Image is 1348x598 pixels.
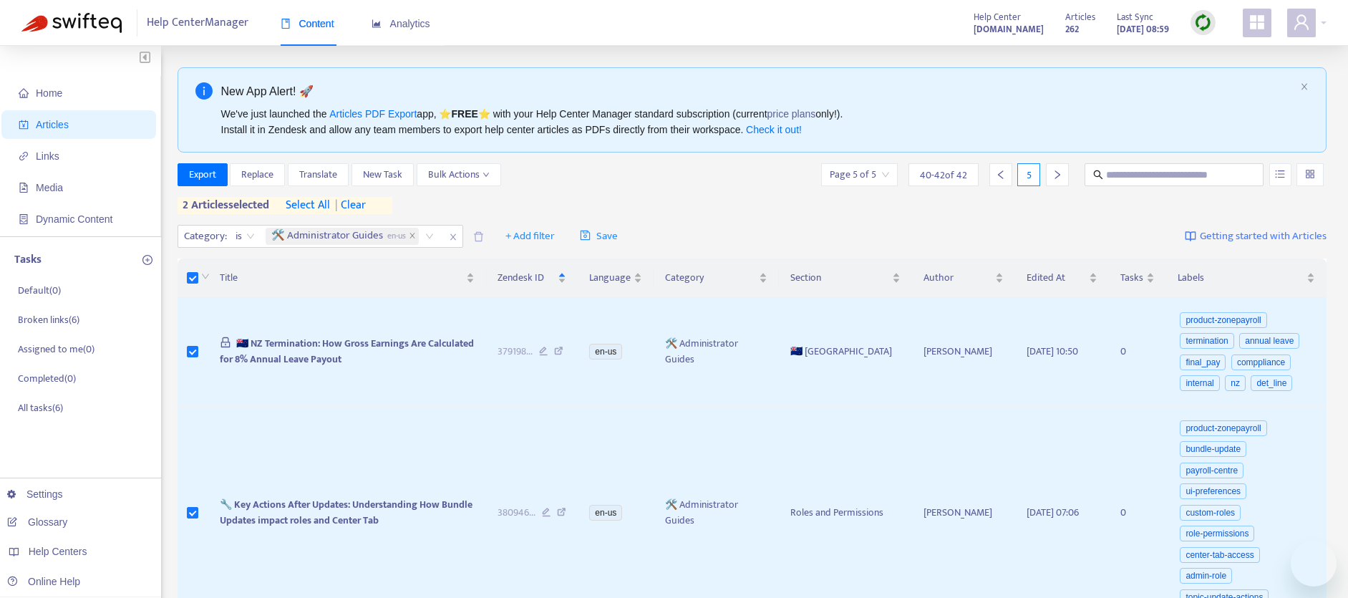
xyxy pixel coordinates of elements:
[417,163,501,186] button: Bulk Actionsdown
[220,337,231,348] span: lock
[790,270,889,286] span: Section
[281,19,291,29] span: book
[178,226,229,247] span: Category :
[1185,231,1196,242] img: image-link
[236,226,255,247] span: is
[920,168,967,183] span: 40 - 42 of 42
[569,225,629,248] button: saveSave
[1178,270,1304,286] span: Labels
[779,259,912,298] th: Section
[286,197,330,214] span: select all
[1166,259,1327,298] th: Labels
[189,167,216,183] span: Export
[473,231,484,242] span: delete
[451,108,477,120] b: FREE
[505,228,555,245] span: + Add filter
[1117,21,1169,37] strong: [DATE] 08:59
[299,167,337,183] span: Translate
[654,298,778,406] td: 🛠️ Administrator Guides
[18,371,76,386] p: Completed ( 0 )
[1200,228,1327,245] span: Getting started with Articles
[409,232,416,241] span: close
[221,106,1295,138] div: We've just launched the app, ⭐ ⭐️ with your Help Center Manager standard subscription (current on...
[1251,375,1292,391] span: det_line
[271,228,407,245] span: 🛠️ Administrator Guides
[1248,14,1266,31] span: appstore
[1180,463,1243,478] span: payroll-centre
[1180,483,1246,499] span: ui-preferences
[779,298,912,406] td: 🇳🇿 [GEOGRAPHIC_DATA]
[1027,343,1078,360] span: [DATE] 10:50
[7,576,80,587] a: Online Help
[14,251,42,269] p: Tasks
[21,13,122,33] img: Swifteq
[428,167,490,183] span: Bulk Actions
[1109,298,1166,406] td: 0
[220,270,463,286] span: Title
[1109,259,1166,298] th: Tasks
[912,298,1014,406] td: [PERSON_NAME]
[1225,375,1246,391] span: nz
[36,87,62,99] span: Home
[372,19,382,29] span: area-chart
[912,259,1014,298] th: Author
[1015,259,1109,298] th: Edited At
[387,228,406,243] span: en-us
[589,270,631,286] span: Language
[19,214,29,224] span: container
[351,163,414,186] button: New Task
[329,108,417,120] a: Articles PDF Export
[665,270,755,286] span: Category
[1120,270,1143,286] span: Tasks
[36,213,112,225] span: Dynamic Content
[18,400,63,415] p: All tasks ( 6 )
[19,183,29,193] span: file-image
[654,259,778,298] th: Category
[1017,163,1040,186] div: 5
[495,225,566,248] button: + Add filter
[241,167,273,183] span: Replace
[1300,82,1309,92] button: close
[1117,9,1153,25] span: Last Sync
[288,163,349,186] button: Translate
[221,82,1295,100] div: New App Alert! 🚀
[1291,541,1337,587] iframe: Button to launch messaging window
[281,18,334,29] span: Content
[578,259,654,298] th: Language
[444,228,462,246] span: close
[195,82,213,100] span: info-circle
[230,163,285,186] button: Replace
[1275,169,1285,179] span: unordered-list
[1180,420,1266,436] span: product-zonepayroll
[1065,21,1079,37] strong: 262
[178,197,270,214] span: 2 articles selected
[1027,270,1086,286] span: Edited At
[1293,14,1310,31] span: user
[767,108,816,120] a: price plans
[974,21,1044,37] a: [DOMAIN_NAME]
[746,124,802,135] a: Check it out!
[498,505,535,521] span: 380946 ...
[1185,225,1327,248] a: Getting started with Articles
[363,167,402,183] span: New Task
[18,342,94,357] p: Assigned to me ( 0 )
[580,230,591,241] span: save
[208,259,486,298] th: Title
[335,196,338,215] span: |
[178,163,228,186] button: Export
[1231,355,1291,370] span: comppliance
[1180,526,1254,541] span: role-permissions
[1180,568,1232,584] span: admin-role
[372,18,430,29] span: Analytics
[1194,14,1212,32] img: sync.dc5367851b00ba804db3.png
[589,505,622,521] span: en-us
[1180,547,1259,563] span: center-tab-access
[498,344,533,360] span: 379198 ...
[580,228,618,245] span: Save
[1180,505,1241,521] span: custom-roles
[996,170,1006,180] span: left
[1180,355,1226,370] span: final_pay
[589,344,622,360] span: en-us
[220,335,475,367] span: 🇳🇿 NZ Termination: How Gross Earnings Are Calculated for 8% Annual Leave Payout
